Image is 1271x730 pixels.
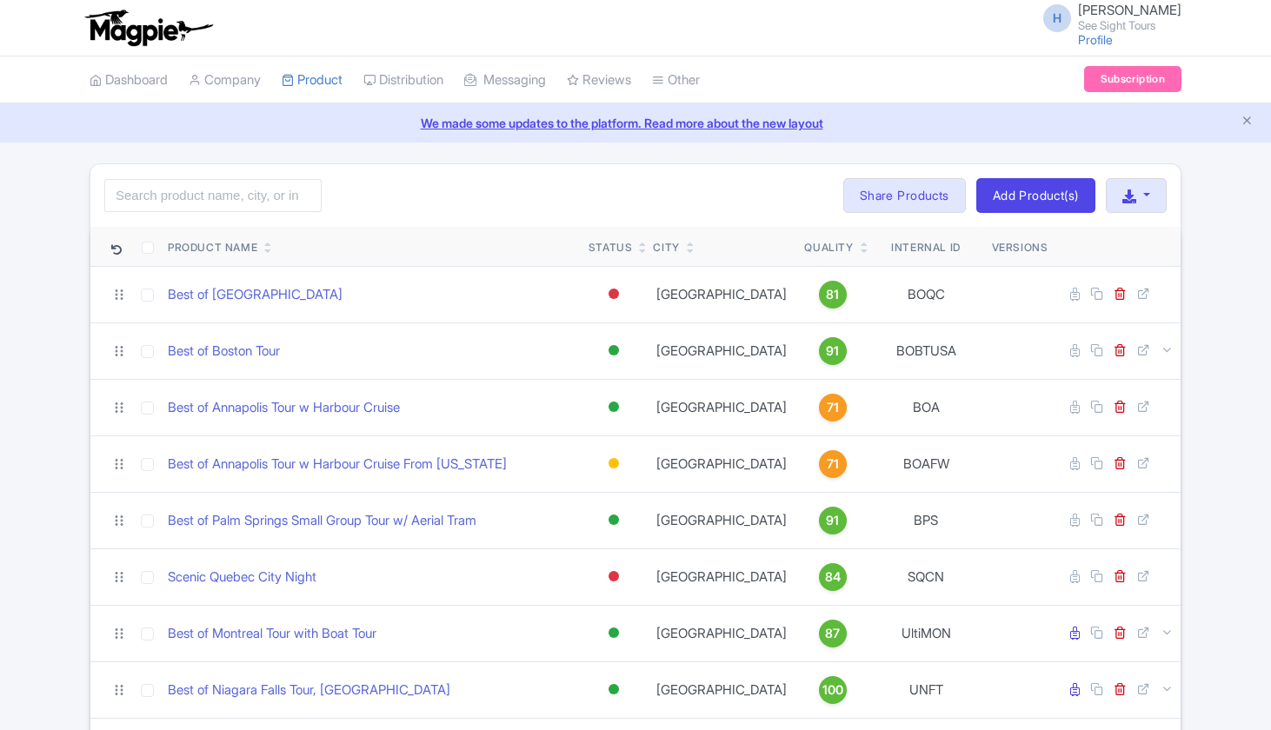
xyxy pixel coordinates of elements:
[605,564,622,589] div: Inactive
[826,342,839,361] span: 91
[827,455,839,474] span: 71
[605,395,622,420] div: Active
[804,676,860,704] a: 100
[826,285,839,304] span: 81
[363,56,443,104] a: Distribution
[843,178,966,213] a: Share Products
[868,548,985,605] td: SQCN
[868,435,985,492] td: BOAFW
[10,114,1261,132] a: We made some updates to the platform. Read more about the new layout
[605,508,622,533] div: Active
[646,492,797,548] td: [GEOGRAPHIC_DATA]
[985,227,1055,267] th: Versions
[168,240,257,255] div: Product Name
[1078,32,1113,47] a: Profile
[168,455,507,474] a: Best of Annapolis Tour w Harbour Cruise From [US_STATE]
[646,548,797,605] td: [GEOGRAPHIC_DATA]
[1084,66,1181,92] a: Subscription
[804,281,860,309] a: 81
[804,337,860,365] a: 91
[605,338,622,363] div: Active
[646,379,797,435] td: [GEOGRAPHIC_DATA]
[646,322,797,379] td: [GEOGRAPHIC_DATA]
[826,511,839,530] span: 91
[804,394,860,421] a: 71
[868,379,985,435] td: BOA
[653,240,679,255] div: City
[868,322,985,379] td: BOBTUSA
[976,178,1095,213] a: Add Product(s)
[868,605,985,661] td: UltiMON
[605,282,622,307] div: Inactive
[804,563,860,591] a: 84
[104,179,322,212] input: Search product name, city, or interal id
[804,240,853,255] div: Quality
[464,56,546,104] a: Messaging
[804,450,860,478] a: 71
[168,511,476,531] a: Best of Palm Springs Small Group Tour w/ Aerial Tram
[1241,112,1254,132] button: Close announcement
[1078,2,1181,18] span: [PERSON_NAME]
[168,342,280,362] a: Best of Boston Tour
[646,266,797,322] td: [GEOGRAPHIC_DATA]
[646,435,797,492] td: [GEOGRAPHIC_DATA]
[868,661,985,718] td: UNFT
[168,680,450,700] a: Best of Niagara Falls Tour, [GEOGRAPHIC_DATA]
[1078,20,1181,31] small: See Sight Tours
[282,56,343,104] a: Product
[90,56,168,104] a: Dashboard
[168,398,400,418] a: Best of Annapolis Tour w Harbour Cruise
[605,451,622,476] div: Building
[646,605,797,661] td: [GEOGRAPHIC_DATA]
[804,507,860,534] a: 91
[868,492,985,548] td: BPS
[605,620,622,646] div: Active
[827,398,839,417] span: 71
[168,567,316,587] a: Scenic Quebec City Night
[189,56,261,104] a: Company
[825,624,840,643] span: 87
[652,56,700,104] a: Other
[868,266,985,322] td: BOQC
[81,9,216,47] img: logo-ab69f6fb50320c5b225c76a69d11143b.png
[605,677,622,702] div: Active
[567,56,631,104] a: Reviews
[804,620,860,647] a: 87
[168,624,376,644] a: Best of Montreal Tour with Boat Tour
[1033,3,1181,31] a: H [PERSON_NAME] See Sight Tours
[1043,4,1071,32] span: H
[168,285,343,305] a: Best of [GEOGRAPHIC_DATA]
[589,240,633,255] div: Status
[825,567,841,587] span: 84
[822,680,843,700] span: 100
[868,227,985,267] th: Internal ID
[646,661,797,718] td: [GEOGRAPHIC_DATA]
